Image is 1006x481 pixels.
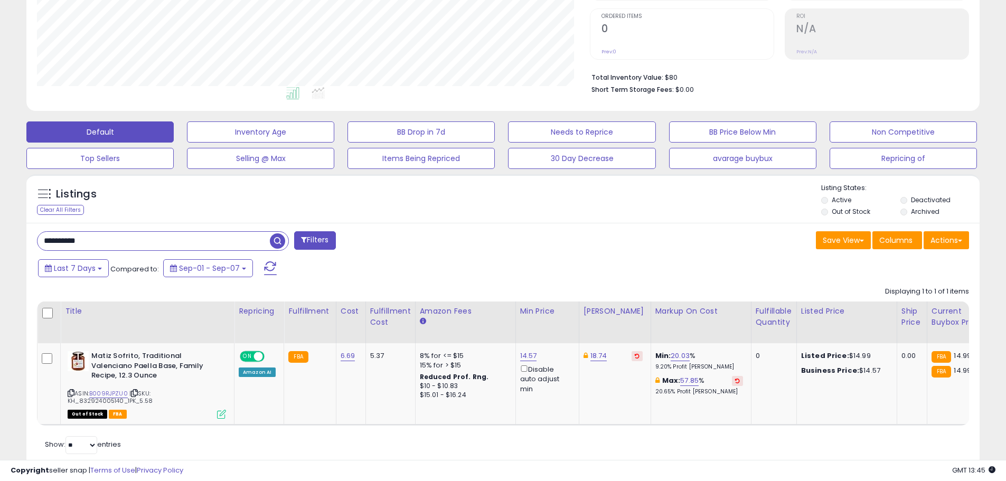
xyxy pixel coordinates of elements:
[669,121,816,143] button: BB Price Below Min
[347,148,495,169] button: Items Being Repriced
[816,231,871,249] button: Save View
[288,306,331,317] div: Fulfillment
[294,231,335,250] button: Filters
[263,352,280,361] span: OFF
[801,365,859,375] b: Business Price:
[11,465,49,475] strong: Copyright
[932,306,986,328] div: Current Buybox Price
[756,306,792,328] div: Fulfillable Quantity
[341,306,361,317] div: Cost
[38,259,109,277] button: Last 7 Days
[932,351,951,363] small: FBA
[241,352,254,361] span: ON
[830,148,977,169] button: Repricing of
[954,365,971,375] span: 14.99
[801,351,849,361] b: Listed Price:
[591,70,961,83] li: $80
[163,259,253,277] button: Sep-01 - Sep-07
[420,306,511,317] div: Amazon Fees
[239,367,276,377] div: Amazon AI
[655,363,743,371] p: 9.20% Profit [PERSON_NAME]
[655,351,671,361] b: Min:
[45,439,121,449] span: Show: entries
[420,382,507,391] div: $10 - $10.83
[832,195,851,204] label: Active
[952,465,995,475] span: 2025-09-15 13:45 GMT
[832,207,870,216] label: Out of Stock
[601,49,616,55] small: Prev: 0
[91,351,220,383] b: Matiz Sofrito, Traditional Valenciano Paella Base, Family Recipe, 12.3 Ounce
[520,363,571,394] div: Disable auto adjust min
[65,306,230,317] div: Title
[420,317,426,326] small: Amazon Fees.
[885,287,969,297] div: Displaying 1 to 1 of 1 items
[591,85,674,94] b: Short Term Storage Fees:
[796,14,969,20] span: ROI
[187,148,334,169] button: Selling @ Max
[662,375,681,385] b: Max:
[68,389,153,405] span: | SKU: KH_832924005140_1PK_5.58
[801,351,889,361] div: $14.99
[187,121,334,143] button: Inventory Age
[370,351,407,361] div: 5.37
[420,351,507,361] div: 8% for <= $15
[821,183,980,193] p: Listing States:
[671,351,690,361] a: 20.03
[520,306,575,317] div: Min Price
[954,351,971,361] span: 14.99
[675,84,694,95] span: $0.00
[54,263,96,273] span: Last 7 Days
[924,231,969,249] button: Actions
[420,361,507,370] div: 15% for > $15
[584,306,646,317] div: [PERSON_NAME]
[109,410,127,419] span: FBA
[68,410,107,419] span: All listings that are currently out of stock and unavailable for purchase on Amazon
[796,49,817,55] small: Prev: N/A
[508,148,655,169] button: 30 Day Decrease
[591,73,663,82] b: Total Inventory Value:
[680,375,699,386] a: 57.85
[901,306,923,328] div: Ship Price
[872,231,922,249] button: Columns
[801,306,892,317] div: Listed Price
[37,205,84,215] div: Clear All Filters
[520,351,537,361] a: 14.57
[26,121,174,143] button: Default
[911,207,939,216] label: Archived
[796,23,969,37] h2: N/A
[341,351,355,361] a: 6.69
[420,372,489,381] b: Reduced Prof. Rng.
[110,264,159,274] span: Compared to:
[347,121,495,143] button: BB Drop in 7d
[370,306,411,328] div: Fulfillment Cost
[590,351,607,361] a: 18.74
[508,121,655,143] button: Needs to Reprice
[288,351,308,363] small: FBA
[651,301,751,343] th: The percentage added to the cost of goods (COGS) that forms the calculator for Min & Max prices.
[669,148,816,169] button: avarage buybux
[68,351,226,418] div: ASIN:
[89,389,128,398] a: B009RJPZU0
[179,263,240,273] span: Sep-01 - Sep-07
[90,465,135,475] a: Terms of Use
[901,351,919,361] div: 0.00
[879,235,913,246] span: Columns
[56,187,97,202] h5: Listings
[801,366,889,375] div: $14.57
[601,23,774,37] h2: 0
[932,366,951,378] small: FBA
[756,351,788,361] div: 0
[655,351,743,371] div: %
[911,195,951,204] label: Deactivated
[655,388,743,395] p: 20.65% Profit [PERSON_NAME]
[239,306,279,317] div: Repricing
[601,14,774,20] span: Ordered Items
[830,121,977,143] button: Non Competitive
[26,148,174,169] button: Top Sellers
[655,376,743,395] div: %
[420,391,507,400] div: $15.01 - $16.24
[11,466,183,476] div: seller snap | |
[68,351,89,371] img: 51V-ZrbQa-L._SL40_.jpg
[655,306,747,317] div: Markup on Cost
[137,465,183,475] a: Privacy Policy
